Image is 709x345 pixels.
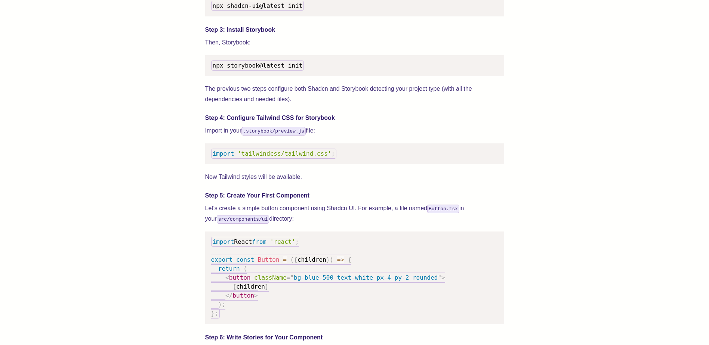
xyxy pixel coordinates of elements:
[205,191,504,200] h4: Step 5: Create Your First Component
[205,125,504,136] p: Import in your file:
[205,333,504,342] h4: Step 6: Write Stories for Your Component
[290,274,294,281] span: "
[330,256,333,263] span: )
[241,127,306,136] code: .storybook/preview.js
[225,274,229,281] span: <
[236,283,265,290] span: children
[205,203,504,224] p: Let's create a simple button component using Shadcn UI. For example, a file named in your directory:
[337,256,344,263] span: =>
[438,274,441,281] span: "
[211,256,233,263] span: export
[213,62,303,69] span: npx storybook@latest init
[243,265,247,272] span: (
[290,256,294,263] span: (
[232,292,254,299] span: button
[213,2,303,9] span: npx shadcn-ui@latest init
[211,310,215,317] span: }
[258,256,280,263] span: Button
[205,172,504,182] p: Now Tailwind styles will be available.
[326,256,330,263] span: }
[218,301,222,308] span: )
[295,238,299,245] span: ;
[294,256,298,263] span: {
[270,238,295,245] span: 'react'
[229,274,251,281] span: button
[217,215,269,224] code: src/components/ui
[222,301,225,308] span: ;
[265,283,269,290] span: }
[298,256,326,263] span: children
[331,150,335,157] span: ;
[283,256,287,263] span: =
[254,292,258,299] span: >
[205,84,504,105] p: The previous two steps configure both Shadcn and Storybook detecting your project type (with all ...
[218,265,240,272] span: return
[232,283,236,290] span: {
[215,310,218,317] span: ;
[441,274,445,281] span: >
[294,274,438,281] span: bg-blue-500 text-white px-4 py-2 rounded
[427,205,459,213] code: Button.tsx
[252,238,266,245] span: from
[348,256,352,263] span: {
[225,292,232,299] span: </
[213,238,234,245] span: import
[213,150,234,157] span: import
[205,114,504,122] h4: Step 4: Configure Tailwind CSS for Storybook
[234,238,252,245] span: React
[236,256,254,263] span: const
[254,274,287,281] span: className
[205,37,504,48] p: Then, Storybook:
[238,150,331,157] span: 'tailwindcss/tailwind.css'
[205,25,504,34] h4: Step 3: Install Storybook
[287,274,290,281] span: =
